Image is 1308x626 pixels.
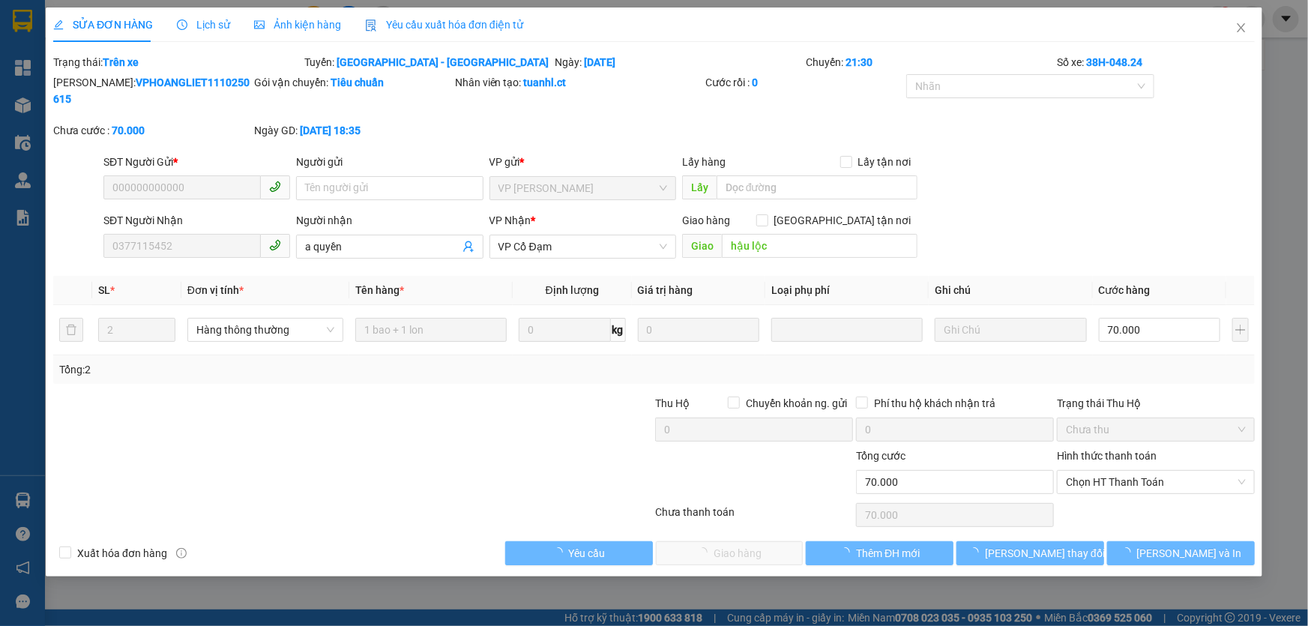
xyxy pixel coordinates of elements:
[254,19,265,30] span: picture
[59,361,505,378] div: Tổng: 2
[355,284,404,296] span: Tên hàng
[71,545,173,562] span: Xuất hóa đơn hàng
[1066,418,1246,441] span: Chưa thu
[1235,22,1247,34] span: close
[806,541,953,565] button: Thêm ĐH mới
[1107,541,1255,565] button: [PERSON_NAME] và In
[300,124,361,136] b: [DATE] 18:35
[1232,318,1249,342] button: plus
[269,239,281,251] span: phone
[1137,545,1242,562] span: [PERSON_NAME] và In
[682,175,717,199] span: Lấy
[505,541,653,565] button: Yêu cầu
[462,241,474,253] span: user-add
[455,74,703,91] div: Nhân viên tạo:
[53,19,64,30] span: edit
[98,284,110,296] span: SL
[705,74,903,91] div: Cước rồi :
[765,276,929,305] th: Loại phụ phí
[365,19,377,31] img: icon
[856,450,905,462] span: Tổng cước
[1066,471,1246,493] span: Chọn HT Thanh Toán
[740,395,853,412] span: Chuyển khoản ng. gửi
[1055,54,1256,70] div: Số xe:
[654,504,855,530] div: Chưa thanh toán
[103,212,290,229] div: SĐT Người Nhận
[840,547,856,558] span: loading
[722,234,917,258] input: Dọc đường
[846,56,872,68] b: 21:30
[585,56,616,68] b: [DATE]
[569,545,606,562] span: Yêu cầu
[176,548,187,559] span: info-circle
[254,19,341,31] span: Ảnh kiện hàng
[59,318,83,342] button: delete
[489,214,531,226] span: VP Nhận
[1220,7,1262,49] button: Close
[656,541,804,565] button: Giao hàng
[177,19,230,31] span: Lịch sử
[524,76,567,88] b: tuanhl.ct
[303,54,554,70] div: Tuyến:
[1086,56,1142,68] b: 38H-048.24
[717,175,917,199] input: Dọc đường
[638,284,693,296] span: Giá trị hàng
[254,122,452,139] div: Ngày GD:
[968,547,985,558] span: loading
[331,76,384,88] b: Tiêu chuẩn
[611,318,626,342] span: kg
[856,545,920,562] span: Thêm ĐH mới
[935,318,1086,342] input: Ghi Chú
[489,154,676,170] div: VP gửi
[52,54,303,70] div: Trạng thái:
[554,54,805,70] div: Ngày:
[1057,450,1157,462] label: Hình thức thanh toán
[296,154,483,170] div: Người gửi
[929,276,1092,305] th: Ghi chú
[1121,547,1137,558] span: loading
[552,547,569,558] span: loading
[53,76,250,105] b: VPHOANGLIET1110250615
[355,318,507,342] input: VD: Bàn, Ghế
[852,154,917,170] span: Lấy tận nơi
[269,181,281,193] span: phone
[53,19,153,31] span: SỬA ĐƠN HÀNG
[112,124,145,136] b: 70.000
[546,284,599,296] span: Định lượng
[254,74,452,91] div: Gói vận chuyển:
[1099,284,1151,296] span: Cước hàng
[103,56,139,68] b: Trên xe
[682,234,722,258] span: Giao
[196,319,334,341] span: Hàng thông thường
[956,541,1104,565] button: [PERSON_NAME] thay đổi
[1057,395,1255,412] div: Trạng thái Thu Hộ
[868,395,1001,412] span: Phí thu hộ khách nhận trả
[768,212,917,229] span: [GEOGRAPHIC_DATA] tận nơi
[985,545,1105,562] span: [PERSON_NAME] thay đổi
[53,122,251,139] div: Chưa cước :
[337,56,549,68] b: [GEOGRAPHIC_DATA] - [GEOGRAPHIC_DATA]
[682,156,726,168] span: Lấy hàng
[177,19,187,30] span: clock-circle
[655,397,690,409] span: Thu Hộ
[296,212,483,229] div: Người nhận
[498,235,667,258] span: VP Cổ Đạm
[682,214,730,226] span: Giao hàng
[498,177,667,199] span: VP Hoàng Liệt
[804,54,1055,70] div: Chuyến:
[365,19,523,31] span: Yêu cầu xuất hóa đơn điện tử
[53,74,251,107] div: [PERSON_NAME]:
[752,76,758,88] b: 0
[638,318,760,342] input: 0
[103,154,290,170] div: SĐT Người Gửi
[187,284,244,296] span: Đơn vị tính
